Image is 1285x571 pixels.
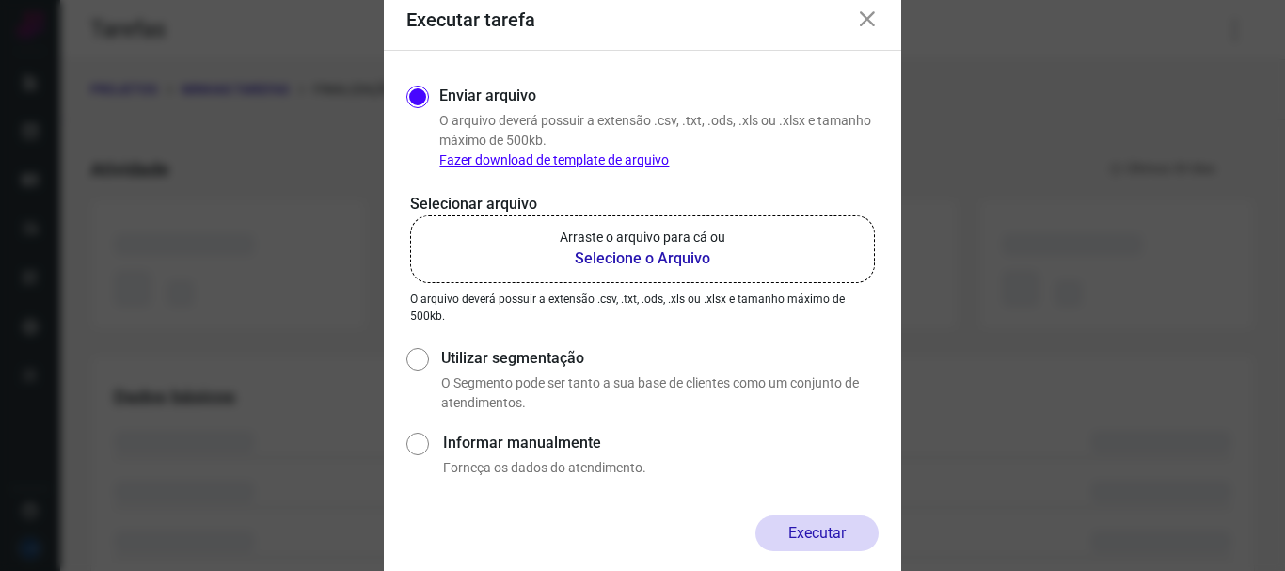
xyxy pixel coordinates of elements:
[410,291,875,325] p: O arquivo deverá possuir a extensão .csv, .txt, .ods, .xls ou .xlsx e tamanho máximo de 500kb.
[441,347,879,370] label: Utilizar segmentação
[439,111,879,170] p: O arquivo deverá possuir a extensão .csv, .txt, .ods, .xls ou .xlsx e tamanho máximo de 500kb.
[406,8,535,31] h3: Executar tarefa
[443,432,879,454] label: Informar manualmente
[441,373,879,413] p: O Segmento pode ser tanto a sua base de clientes como um conjunto de atendimentos.
[410,193,875,215] p: Selecionar arquivo
[560,228,725,247] p: Arraste o arquivo para cá ou
[439,85,536,107] label: Enviar arquivo
[443,458,879,478] p: Forneça os dados do atendimento.
[439,152,669,167] a: Fazer download de template de arquivo
[755,515,879,551] button: Executar
[560,247,725,270] b: Selecione o Arquivo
